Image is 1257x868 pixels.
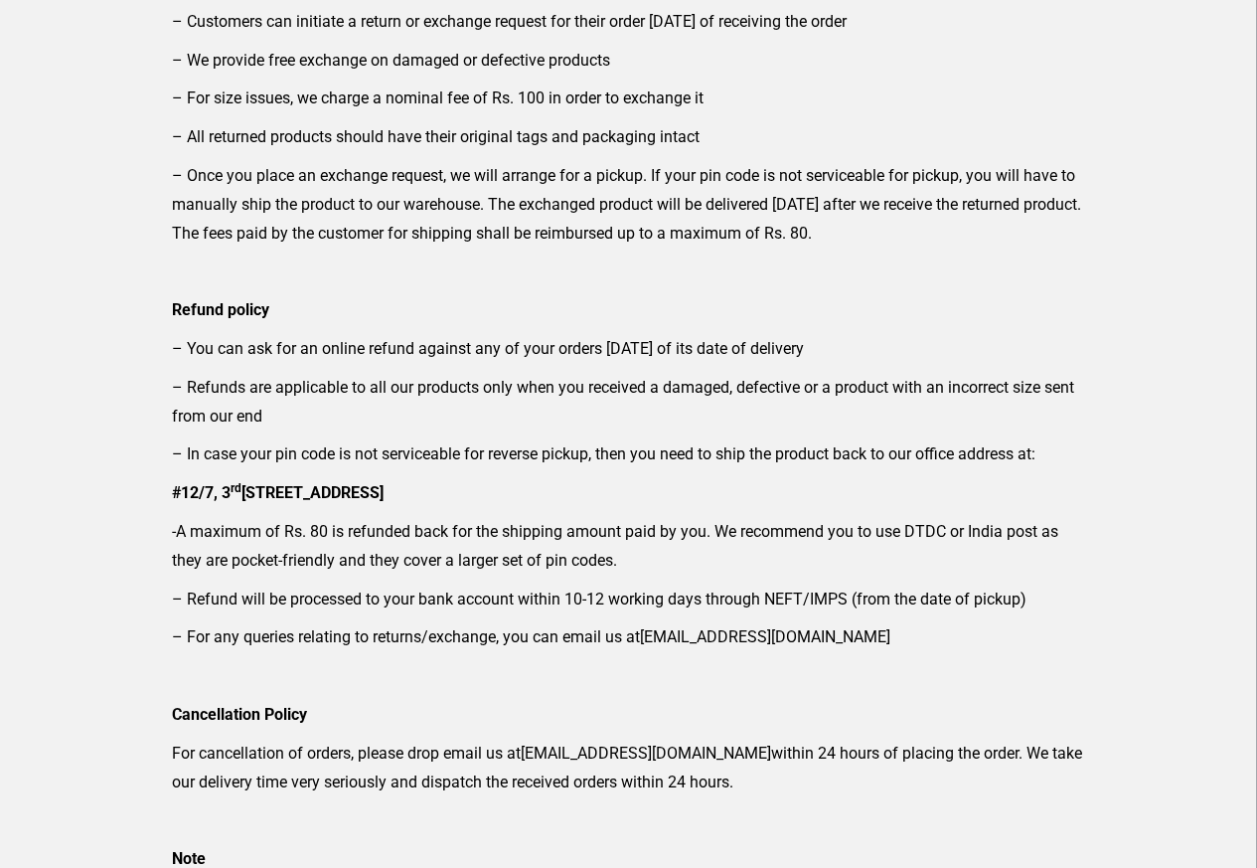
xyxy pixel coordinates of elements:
strong: Cancellation Policy [172,705,307,724]
p: – For size issues, we charge a nominal fee of Rs. 100 in order to exchange it [172,85,1085,113]
strong: #12/7, 3 [STREET_ADDRESS] [172,483,384,502]
p: – Once you place an exchange request, we will arrange for a pickup. If your pin code is not servi... [172,162,1085,248]
p: – Refunds are applicable to all our products only when you received a damaged, defective or a pro... [172,374,1085,432]
strong: Note [172,849,206,868]
sup: rd [231,481,241,495]
p: – For any queries relating to returns/exchange, you can email us at [EMAIL_ADDRESS][DOMAIN_NAME] [172,623,1085,652]
p: – All returned products should have their original tags and packaging intact [172,123,1085,152]
p: – Customers can initiate a return or exchange request for their order [DATE] of receiving the order [172,8,1085,37]
p: For cancellation of orders, please drop email us at [EMAIL_ADDRESS][DOMAIN_NAME] within 24 hours ... [172,740,1085,797]
p: – We provide free exchange on damaged or defective products [172,47,1085,76]
p: -A maximum of Rs. 80 is refunded back for the shipping amount paid by you. We recommend you to us... [172,518,1085,576]
strong: Refund policy [172,300,269,319]
p: – Refund will be processed to your bank account within 10-12 working days through NEFT/IMPS (from... [172,586,1085,614]
p: – In case your pin code is not serviceable for reverse pickup, then you need to ship the product ... [172,440,1085,469]
p: – You can ask for an online refund against any of your orders [DATE] of its date of delivery [172,335,1085,364]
